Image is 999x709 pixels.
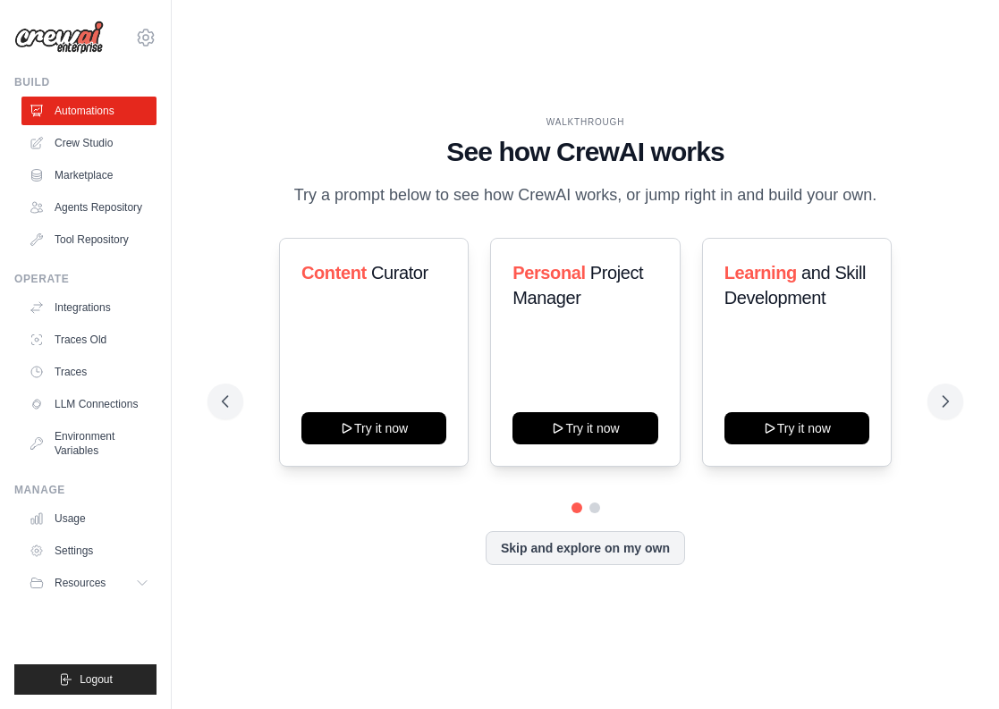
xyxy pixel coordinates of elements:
[80,672,113,687] span: Logout
[21,225,157,254] a: Tool Repository
[21,129,157,157] a: Crew Studio
[724,412,869,444] button: Try it now
[14,75,157,89] div: Build
[301,412,446,444] button: Try it now
[21,504,157,533] a: Usage
[21,161,157,190] a: Marketplace
[724,263,797,283] span: Learning
[55,576,106,590] span: Resources
[21,390,157,418] a: LLM Connections
[301,263,367,283] span: Content
[724,263,866,308] span: and Skill Development
[512,263,585,283] span: Personal
[512,263,643,308] span: Project Manager
[14,272,157,286] div: Operate
[21,422,157,465] a: Environment Variables
[21,536,157,565] a: Settings
[222,115,949,129] div: WALKTHROUGH
[222,136,949,168] h1: See how CrewAI works
[21,97,157,125] a: Automations
[14,664,157,695] button: Logout
[285,182,886,208] p: Try a prompt below to see how CrewAI works, or jump right in and build your own.
[486,531,685,565] button: Skip and explore on my own
[14,483,157,497] div: Manage
[21,325,157,354] a: Traces Old
[512,412,657,444] button: Try it now
[371,263,428,283] span: Curator
[21,293,157,322] a: Integrations
[14,21,104,55] img: Logo
[21,193,157,222] a: Agents Repository
[21,358,157,386] a: Traces
[21,569,157,597] button: Resources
